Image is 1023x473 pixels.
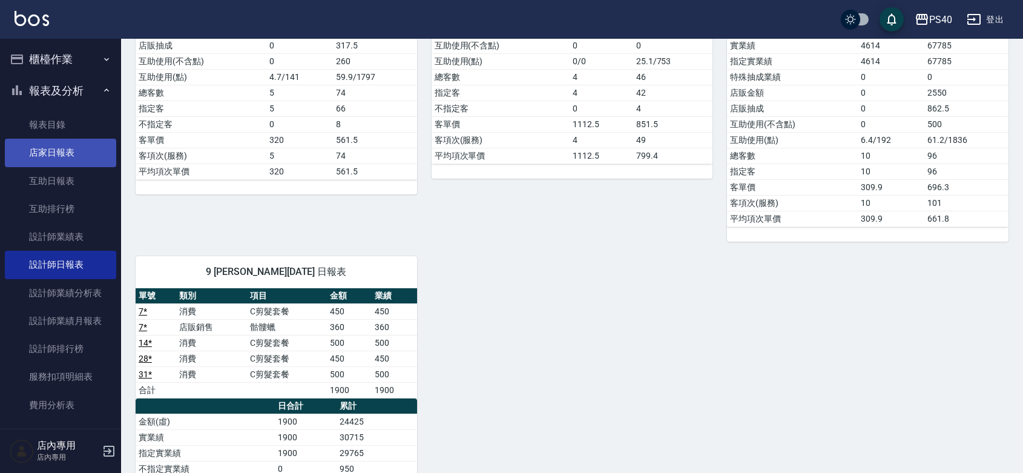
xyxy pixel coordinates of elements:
td: 店販抽成 [136,38,266,53]
td: 1112.5 [570,148,633,164]
img: Logo [15,11,49,26]
td: 2550 [924,85,1008,101]
td: 互助使用(點) [432,53,570,69]
td: 指定實業績 [136,445,275,461]
td: 1900 [275,429,337,445]
td: 320 [266,132,333,148]
td: 74 [333,148,417,164]
p: 店內專用 [37,452,99,463]
a: 報表目錄 [5,111,116,139]
td: 指定客 [432,85,570,101]
td: 4 [633,101,713,116]
td: 260 [333,53,417,69]
td: 799.4 [633,148,713,164]
td: C剪髮套餐 [247,366,327,382]
td: 360 [372,319,416,335]
td: 0 [858,101,924,116]
button: 報表及分析 [5,75,116,107]
th: 類別 [176,288,247,304]
td: 互助使用(不含點) [136,53,266,69]
a: 店家日報表 [5,139,116,167]
td: 696.3 [924,179,1008,195]
td: 特殊抽成業績 [727,69,858,85]
td: 互助使用(點) [727,132,858,148]
td: 61.2/1836 [924,132,1008,148]
td: 661.8 [924,211,1008,227]
a: 費用分析表 [5,391,116,419]
th: 累計 [337,399,417,414]
th: 單號 [136,288,176,304]
th: 日合計 [275,399,337,414]
td: 骷髏蠟 [247,319,327,335]
td: 店販金額 [727,85,858,101]
td: 客項次(服務) [727,195,858,211]
th: 項目 [247,288,327,304]
td: 67785 [924,53,1008,69]
td: 平均項次單價 [432,148,570,164]
td: 0 [570,101,633,116]
td: 66 [333,101,417,116]
td: 實業績 [136,429,275,445]
td: 96 [924,164,1008,179]
td: 0 [266,116,333,132]
td: 67785 [924,38,1008,53]
td: 4614 [858,38,924,53]
a: 設計師業績分析表 [5,279,116,307]
button: 客戶管理 [5,424,116,455]
td: 317.5 [333,38,417,53]
button: 櫃檯作業 [5,44,116,75]
td: 店販抽成 [727,101,858,116]
h5: 店內專用 [37,440,99,452]
div: PS40 [929,12,952,27]
td: 客單價 [136,132,266,148]
td: 合計 [136,382,176,398]
td: 4.7/141 [266,69,333,85]
td: 24425 [337,414,417,429]
a: 互助日報表 [5,167,116,195]
td: 450 [327,351,372,366]
td: 4 [570,85,633,101]
td: 561.5 [333,164,417,179]
a: 互助排行榜 [5,195,116,223]
td: 消費 [176,366,247,382]
td: 4 [570,69,633,85]
td: 59.9/1797 [333,69,417,85]
td: 金額(虛) [136,414,275,429]
td: C剪髮套餐 [247,335,327,351]
td: 450 [327,303,372,319]
td: 1900 [275,445,337,461]
td: 25.1/753 [633,53,713,69]
td: 10 [858,195,924,211]
td: 46 [633,69,713,85]
th: 金額 [327,288,372,304]
td: 5 [266,101,333,116]
td: 互助使用(不含點) [727,116,858,132]
td: 總客數 [432,69,570,85]
td: 42 [633,85,713,101]
td: 862.5 [924,101,1008,116]
td: 互助使用(點) [136,69,266,85]
td: 5 [266,148,333,164]
td: 4614 [858,53,924,69]
a: 設計師排行榜 [5,335,116,363]
td: 0/0 [570,53,633,69]
td: 總客數 [727,148,858,164]
td: 500 [327,335,372,351]
img: Person [10,439,34,463]
td: 1900 [275,414,337,429]
td: 店販銷售 [176,319,247,335]
td: 101 [924,195,1008,211]
td: C剪髮套餐 [247,303,327,319]
td: 0 [266,53,333,69]
td: 1900 [372,382,416,398]
td: 1112.5 [570,116,633,132]
a: 服務扣項明細表 [5,363,116,391]
td: 500 [327,366,372,382]
td: 30715 [337,429,417,445]
td: 6.4/192 [858,132,924,148]
td: 5 [266,85,333,101]
td: 0 [633,38,713,53]
td: 指定客 [136,101,266,116]
td: 49 [633,132,713,148]
td: 8 [333,116,417,132]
